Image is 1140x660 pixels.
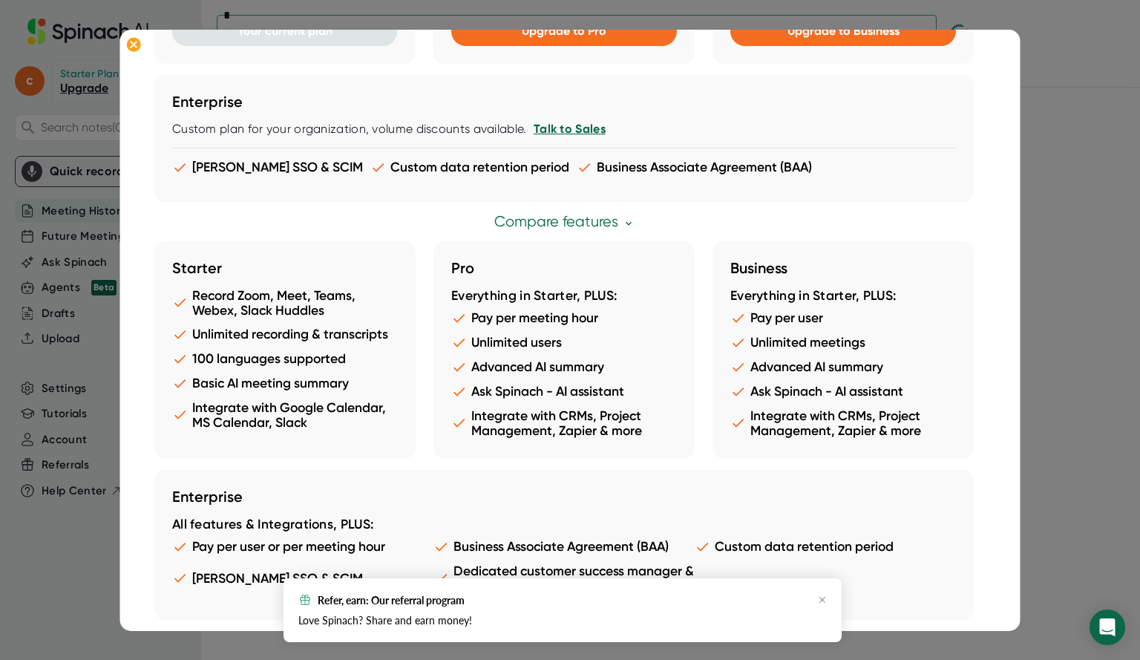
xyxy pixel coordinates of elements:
[172,160,363,175] li: [PERSON_NAME] SSO & SCIM
[730,408,956,438] li: Integrate with CRMs, Project Management, Zapier & more
[695,539,956,555] li: Custom data retention period
[1090,610,1125,645] div: Open Intercom Messenger
[172,351,398,367] li: 100 languages supported
[451,16,677,46] button: Upgrade to Pro
[451,384,677,399] li: Ask Spinach - AI assistant
[172,288,398,318] li: Record Zoom, Meet, Teams, Webex, Slack Huddles
[730,359,956,375] li: Advanced AI summary
[433,539,695,555] li: Business Associate Agreement (BAA)
[730,384,956,399] li: Ask Spinach - AI assistant
[787,24,899,38] span: Upgrade to Business
[522,24,606,38] span: Upgrade to Pro
[730,335,956,350] li: Unlimited meetings
[494,213,634,230] a: Compare features
[451,310,677,326] li: Pay per meeting hour
[172,259,398,277] h3: Starter
[172,122,956,137] div: Custom plan for your organization, volume discounts available.
[451,259,677,277] h3: Pro
[172,93,956,111] h3: Enterprise
[451,359,677,375] li: Advanced AI summary
[730,16,956,46] button: Upgrade to Business
[172,400,398,430] li: Integrate with Google Calendar, MS Calendar, Slack
[533,122,605,136] a: Talk to Sales
[433,563,695,593] li: Dedicated customer success manager & training
[172,539,433,555] li: Pay per user or per meeting hour
[172,488,956,506] h3: Enterprise
[370,160,569,175] li: Custom data retention period
[730,310,956,326] li: Pay per user
[172,517,956,533] div: All features & Integrations, PLUS:
[172,563,433,593] li: [PERSON_NAME] SSO & SCIM
[730,288,956,304] div: Everything in Starter, PLUS:
[172,327,398,342] li: Unlimited recording & transcripts
[172,16,398,46] button: Your current plan
[730,259,956,277] h3: Business
[237,24,332,38] span: Your current plan
[451,335,677,350] li: Unlimited users
[577,160,812,175] li: Business Associate Agreement (BAA)
[172,376,398,391] li: Basic AI meeting summary
[451,408,677,438] li: Integrate with CRMs, Project Management, Zapier & more
[451,288,677,304] div: Everything in Starter, PLUS:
